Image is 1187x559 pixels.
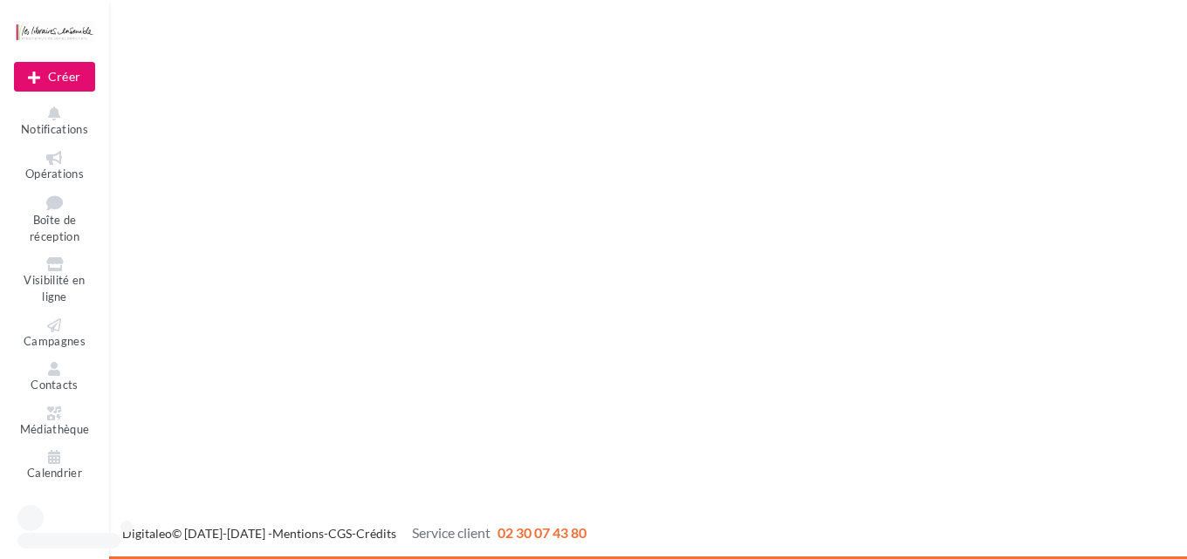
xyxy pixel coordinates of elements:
[14,358,95,396] a: Contacts
[14,62,95,92] div: Nouvelle campagne
[356,526,396,541] a: Crédits
[24,334,86,348] span: Campagnes
[25,167,84,181] span: Opérations
[31,378,79,392] span: Contacts
[272,526,324,541] a: Mentions
[14,103,95,140] button: Notifications
[412,524,491,541] span: Service client
[497,524,587,541] span: 02 30 07 43 80
[14,403,95,440] a: Médiathèque
[14,62,95,92] button: Créer
[122,526,587,541] span: © [DATE]-[DATE] - - -
[328,526,352,541] a: CGS
[30,214,79,244] span: Boîte de réception
[21,122,88,136] span: Notifications
[24,274,85,304] span: Visibilité en ligne
[14,191,95,247] a: Boîte de réception
[14,447,95,484] a: Calendrier
[27,466,82,480] span: Calendrier
[20,422,90,436] span: Médiathèque
[14,147,95,185] a: Opérations
[14,254,95,307] a: Visibilité en ligne
[122,526,172,541] a: Digitaleo
[14,315,95,352] a: Campagnes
